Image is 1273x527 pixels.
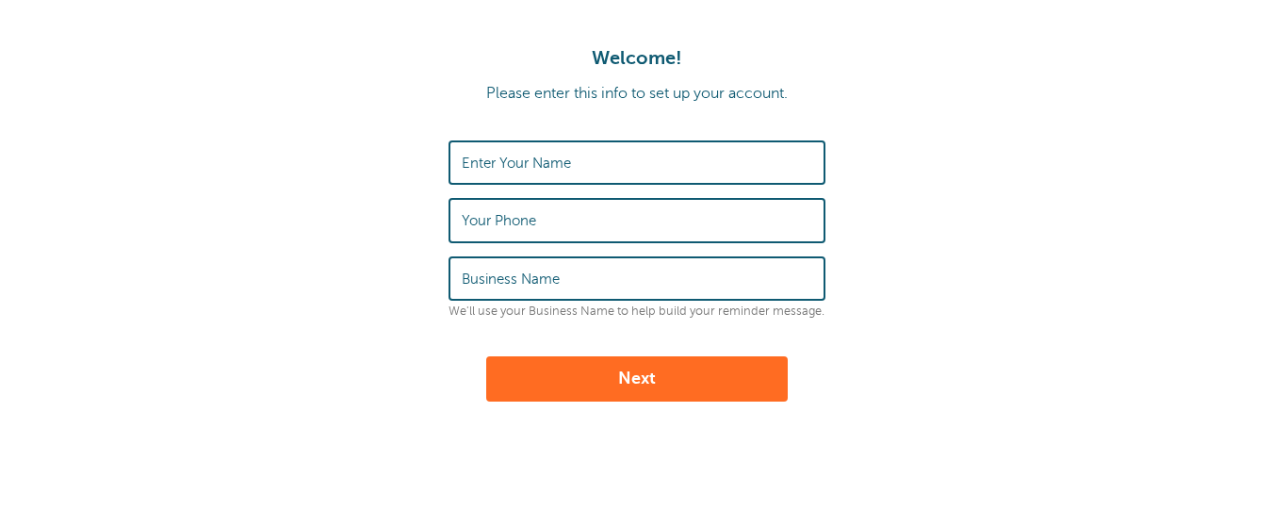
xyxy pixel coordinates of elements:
[486,356,788,402] button: Next
[449,305,825,319] p: We'll use your Business Name to help build your reminder message.
[462,155,571,172] label: Enter Your Name
[462,271,560,288] label: Business Name
[19,47,1254,70] h1: Welcome!
[462,212,536,229] label: Your Phone
[19,85,1254,103] p: Please enter this info to set up your account.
